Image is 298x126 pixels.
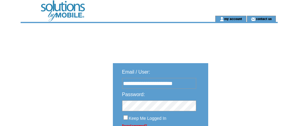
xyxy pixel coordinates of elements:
span: Email / User: [122,69,150,75]
span: Password: [122,92,145,97]
span: Keep Me Logged In [129,116,166,121]
a: contact us [256,17,272,21]
img: contact_us_icon.gif;jsessionid=6961F6E78F93C1143C1EA4F6E40EA58F [251,17,256,22]
a: my account [224,17,242,21]
img: account_icon.gif;jsessionid=6961F6E78F93C1143C1EA4F6E40EA58F [220,17,224,22]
